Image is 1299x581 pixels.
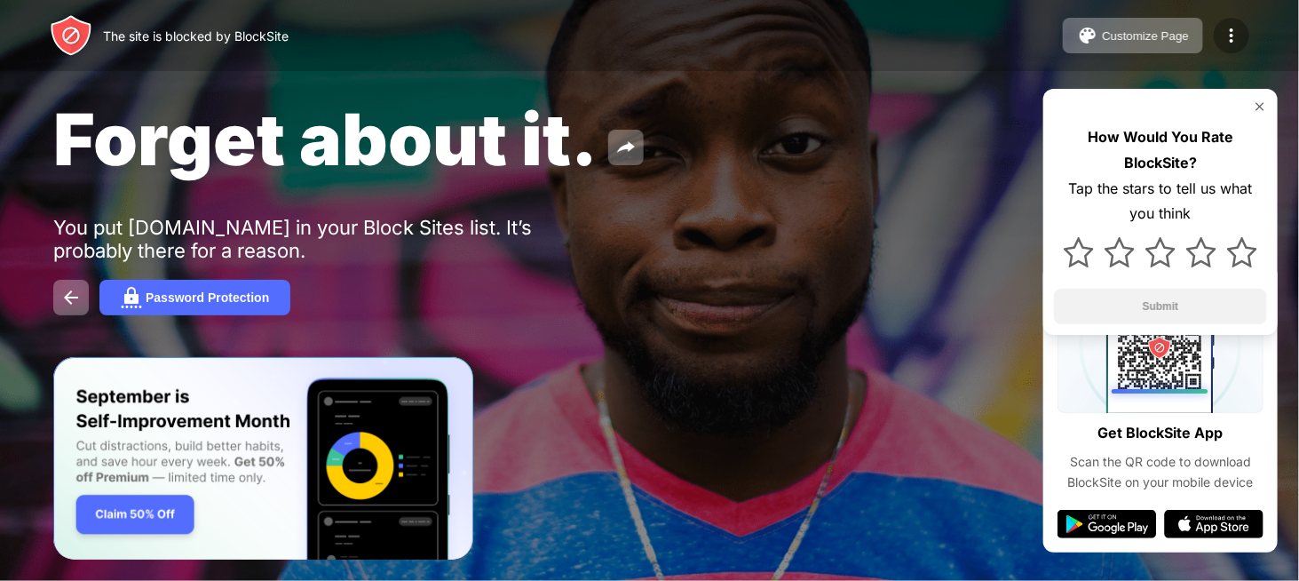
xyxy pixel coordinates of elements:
[1186,237,1216,267] img: star.svg
[103,28,289,44] div: The site is blocked by BlockSite
[53,96,598,182] span: Forget about it.
[1164,510,1263,538] img: app-store.svg
[1105,237,1135,267] img: star.svg
[1057,452,1263,492] div: Scan the QR code to download BlockSite on your mobile device
[146,290,269,305] div: Password Protection
[1064,237,1094,267] img: star.svg
[99,280,290,315] button: Password Protection
[1253,99,1267,114] img: rate-us-close.svg
[121,287,142,308] img: password.svg
[60,287,82,308] img: back.svg
[1145,237,1176,267] img: star.svg
[1098,420,1224,446] div: Get BlockSite App
[1054,176,1267,227] div: Tap the stars to tell us what you think
[1227,237,1257,267] img: star.svg
[615,137,637,158] img: share.svg
[50,14,92,57] img: header-logo.svg
[1057,510,1157,538] img: google-play.svg
[1054,289,1267,324] button: Submit
[53,357,473,561] iframe: Banner
[1077,25,1098,46] img: pallet.svg
[53,216,602,262] div: You put [DOMAIN_NAME] in your Block Sites list. It’s probably there for a reason.
[1102,29,1189,43] div: Customize Page
[1221,25,1242,46] img: menu-icon.svg
[1054,124,1267,176] div: How Would You Rate BlockSite?
[1063,18,1203,53] button: Customize Page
